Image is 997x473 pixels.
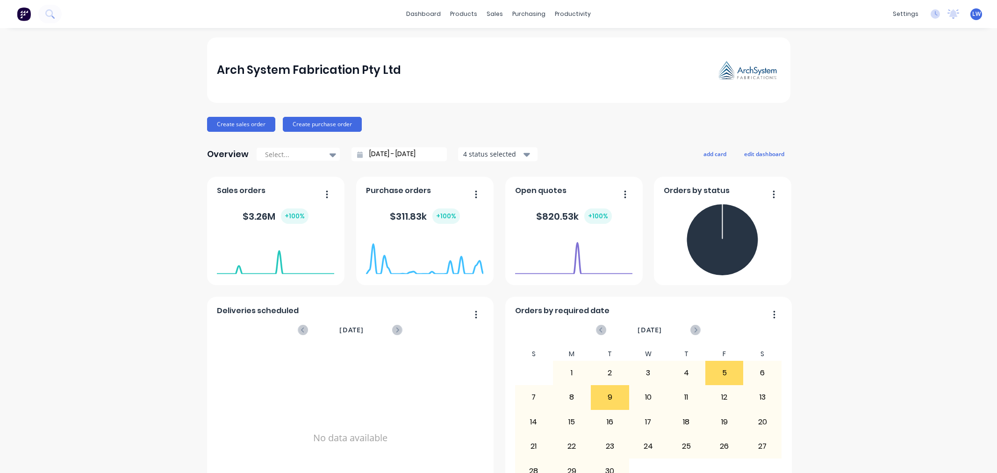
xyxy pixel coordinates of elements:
[281,208,308,224] div: + 100 %
[508,7,550,21] div: purchasing
[667,361,705,385] div: 4
[207,117,275,132] button: Create sales order
[591,347,629,361] div: T
[630,410,667,434] div: 17
[445,7,482,21] div: products
[515,347,553,361] div: S
[591,361,629,385] div: 2
[667,386,705,409] div: 11
[515,185,567,196] span: Open quotes
[664,185,730,196] span: Orders by status
[553,410,591,434] div: 15
[591,386,629,409] div: 9
[972,10,981,18] span: LW
[553,386,591,409] div: 8
[744,410,781,434] div: 20
[744,386,781,409] div: 13
[390,208,460,224] div: $ 311.83k
[630,386,667,409] div: 10
[553,347,591,361] div: M
[744,435,781,458] div: 27
[705,347,744,361] div: F
[17,7,31,21] img: Factory
[339,325,364,335] span: [DATE]
[207,145,249,164] div: Overview
[744,361,781,385] div: 6
[591,410,629,434] div: 16
[584,208,612,224] div: + 100 %
[630,361,667,385] div: 3
[738,148,790,160] button: edit dashboard
[458,147,538,161] button: 4 status selected
[888,7,923,21] div: settings
[217,61,401,79] div: Arch System Fabrication Pty Ltd
[638,325,662,335] span: [DATE]
[515,305,610,316] span: Orders by required date
[243,208,308,224] div: $ 3.26M
[706,435,743,458] div: 26
[706,410,743,434] div: 19
[217,185,265,196] span: Sales orders
[553,435,591,458] div: 22
[667,347,705,361] div: T
[515,410,552,434] div: 14
[630,435,667,458] div: 24
[706,386,743,409] div: 12
[463,149,522,159] div: 4 status selected
[706,361,743,385] div: 5
[432,208,460,224] div: + 100 %
[743,347,782,361] div: S
[482,7,508,21] div: sales
[515,386,552,409] div: 7
[667,435,705,458] div: 25
[591,435,629,458] div: 23
[283,117,362,132] button: Create purchase order
[536,208,612,224] div: $ 820.53k
[553,361,591,385] div: 1
[697,148,732,160] button: add card
[366,185,431,196] span: Purchase orders
[715,58,780,83] img: Arch System Fabrication Pty Ltd
[402,7,445,21] a: dashboard
[515,435,552,458] div: 21
[667,410,705,434] div: 18
[550,7,595,21] div: productivity
[629,347,667,361] div: W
